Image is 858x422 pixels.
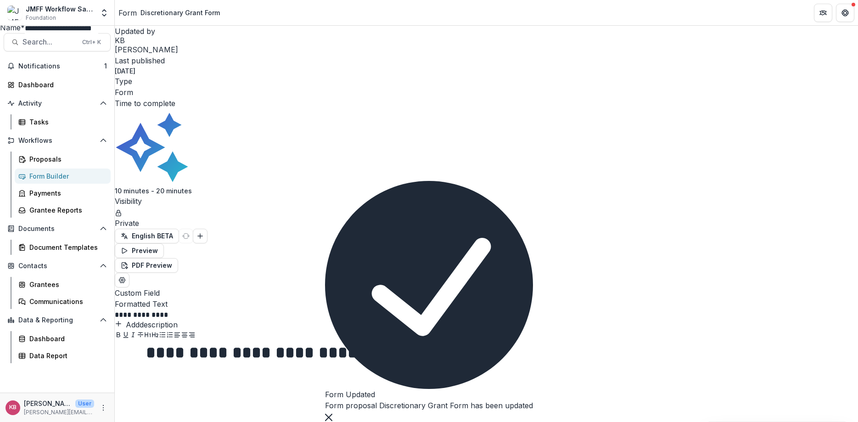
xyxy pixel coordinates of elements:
button: Get Help [836,4,854,22]
span: Foundation [26,14,56,22]
button: Open entity switcher [98,4,111,22]
div: Form [118,7,137,18]
div: Discretionary Grant Form [140,8,220,17]
div: JMFF Workflow Sandbox [26,4,94,14]
nav: breadcrumb [118,6,224,19]
button: Partners [814,4,832,22]
img: JMFF Workflow Sandbox [7,6,22,20]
